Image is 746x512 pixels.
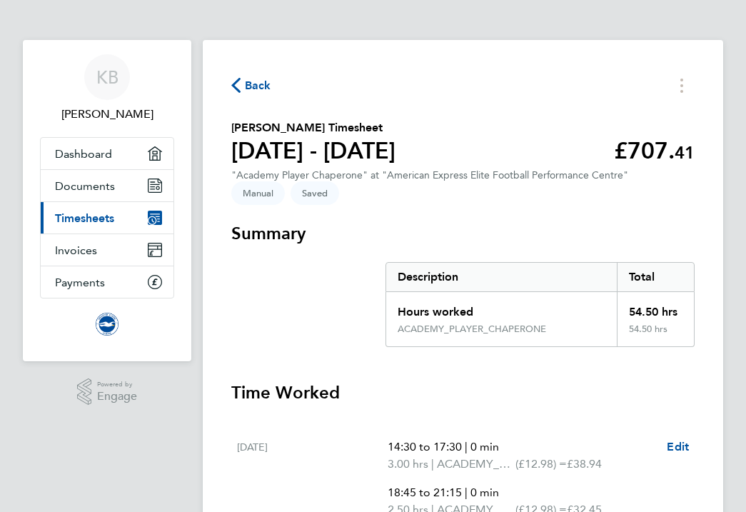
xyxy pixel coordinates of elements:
[40,313,174,336] a: Go to home page
[398,323,546,335] div: ACADEMY_PLAYER_CHAPERONE
[465,440,468,453] span: |
[96,68,119,86] span: KB
[617,323,694,346] div: 54.50 hrs
[515,457,567,471] span: (£12.98) =
[40,106,174,123] span: Katrina Boulton
[41,138,173,169] a: Dashboard
[667,440,689,453] span: Edit
[617,292,694,323] div: 54.50 hrs
[55,211,114,225] span: Timesheets
[55,244,97,257] span: Invoices
[470,486,499,499] span: 0 min
[97,378,137,391] span: Powered by
[55,276,105,289] span: Payments
[667,438,689,456] a: Edit
[231,381,695,404] h3: Time Worked
[231,181,285,205] span: This timesheet was manually created.
[231,76,271,94] button: Back
[231,169,628,181] div: "Academy Player Chaperone" at "American Express Elite Football Performance Centre"
[617,263,694,291] div: Total
[388,486,462,499] span: 18:45 to 21:15
[386,263,617,291] div: Description
[231,222,695,245] h3: Summary
[55,147,112,161] span: Dashboard
[41,234,173,266] a: Invoices
[231,119,395,136] h2: [PERSON_NAME] Timesheet
[388,457,428,471] span: 3.00 hrs
[470,440,499,453] span: 0 min
[388,440,462,453] span: 14:30 to 17:30
[41,202,173,234] a: Timesheets
[77,378,138,406] a: Powered byEngage
[567,457,602,471] span: £38.94
[96,313,119,336] img: brightonandhovealbion-logo-retina.png
[23,40,191,361] nav: Main navigation
[614,137,695,164] app-decimal: £707.
[431,457,434,471] span: |
[245,77,271,94] span: Back
[386,292,617,323] div: Hours worked
[385,262,695,347] div: Summary
[675,142,695,163] span: 41
[41,266,173,298] a: Payments
[291,181,339,205] span: This timesheet is Saved.
[97,391,137,403] span: Engage
[465,486,468,499] span: |
[231,136,395,165] h1: [DATE] - [DATE]
[40,54,174,123] a: KB[PERSON_NAME]
[55,179,115,193] span: Documents
[437,456,515,473] span: ACADEMY_PLAYER_CHAPERONE
[41,170,173,201] a: Documents
[669,74,695,96] button: Timesheets Menu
